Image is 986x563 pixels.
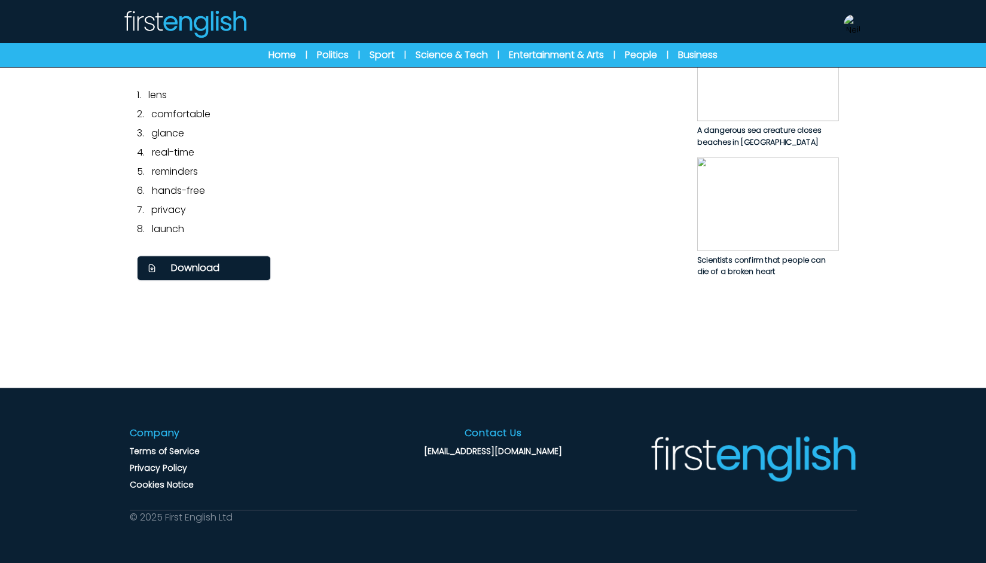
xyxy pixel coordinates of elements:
span: lens [148,88,167,102]
img: Company Logo [648,434,857,482]
span: A dangerous sea creature closes beaches in [GEOGRAPHIC_DATA] [697,125,820,148]
a: Politics [317,48,349,62]
a: Sport [370,48,395,62]
p: 7. [137,203,668,217]
a: People [625,48,657,62]
span: | [613,49,615,61]
h3: Company [130,426,181,440]
span: | [667,49,668,61]
a: Privacy Policy [130,462,187,474]
p: 2. [137,107,668,121]
img: Neil Storey [844,14,863,34]
a: Cookies Notice [130,479,194,491]
p: 6. [137,184,668,198]
a: Business [678,48,718,62]
h3: Contact Us [464,426,521,440]
p: © 2025 First English Ltd [130,510,233,525]
span: | [404,49,406,61]
span: | [306,49,307,61]
span: glance [151,126,184,140]
span: real-time [152,145,194,159]
p: 1. [137,88,668,102]
span: | [497,49,499,61]
a: Scientists confirm that people can die of a broken heart [697,157,838,278]
a: Home [268,48,296,62]
span: Download [171,261,219,275]
span: launch [152,222,184,236]
a: [EMAIL_ADDRESS][DOMAIN_NAME] [424,445,562,457]
p: 5. [137,165,668,179]
a: Entertainment & Arts [509,48,604,62]
p: 4. [137,145,668,160]
span: comfortable [151,107,210,121]
span: hands-free [152,184,205,197]
a: Science & Tech [416,48,488,62]
span: privacy [151,203,186,217]
span: Scientists confirm that people can die of a broken heart [697,254,825,277]
a: A dangerous sea creature closes beaches in [GEOGRAPHIC_DATA] [697,28,838,148]
img: Logo [123,10,247,38]
button: Download [137,255,271,281]
p: 8. [137,222,668,236]
a: Terms of Service [130,445,200,457]
img: TTol6ccKfNQcgHn1ETVpi39jKGd56fREY8GgoUaf.jpg [697,28,838,121]
span: | [358,49,360,61]
p: 3. [137,126,668,141]
span: reminders [152,165,198,178]
img: sJcZE2veGszyZwGZtBFXsDu0aWAEufSJiIbPTX9A.jpg [697,157,838,251]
